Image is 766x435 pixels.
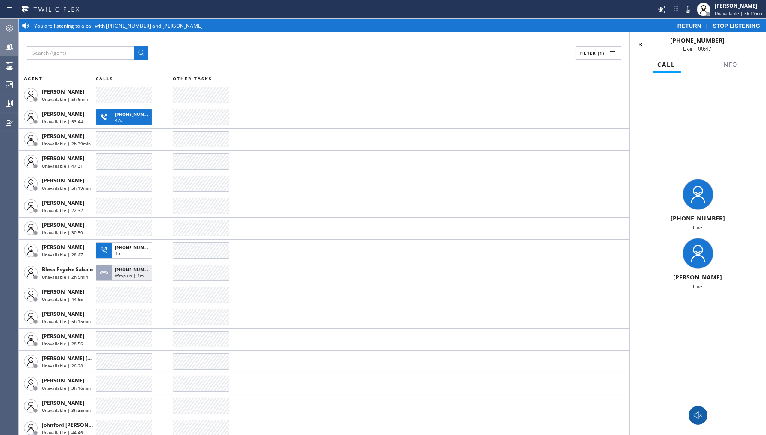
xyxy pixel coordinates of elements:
[42,141,91,147] span: Unavailable | 2h 39min
[42,244,84,251] span: [PERSON_NAME]
[42,88,84,95] span: [PERSON_NAME]
[682,3,694,15] button: Mute
[580,50,604,56] span: Filter (1)
[673,22,764,29] div: |
[670,36,725,44] span: [PHONE_NUMBER]
[42,177,84,184] span: [PERSON_NAME]
[115,244,154,250] span: [PHONE_NUMBER]
[42,377,84,384] span: [PERSON_NAME]
[115,250,121,256] span: 1m
[42,399,84,406] span: [PERSON_NAME]
[42,310,84,317] span: [PERSON_NAME]
[42,221,84,229] span: [PERSON_NAME]
[716,56,743,73] button: Info
[658,61,676,68] span: Call
[42,318,91,324] span: Unavailable | 5h 15min
[96,76,113,82] span: CALLS
[715,2,763,9] div: [PERSON_NAME]
[42,132,84,140] span: [PERSON_NAME]
[42,185,91,191] span: Unavailable | 5h 19min
[673,22,706,29] button: RETURN
[173,76,212,82] span: OTHER TASKS
[42,274,88,280] span: Unavailable | 2h 5min
[42,252,83,258] span: Unavailable | 28:47
[653,56,681,73] button: Call
[42,207,83,213] span: Unavailable | 22:32
[42,163,83,169] span: Unavailable | 47:31
[693,283,703,290] span: Live
[715,10,763,16] span: Unavailable | 5h 19min
[42,421,108,429] span: Johnford [PERSON_NAME]
[42,199,84,206] span: [PERSON_NAME]
[693,224,703,231] span: Live
[42,96,88,102] span: Unavailable | 5h 6min
[27,46,134,60] input: Search Agents
[115,111,154,117] span: [PHONE_NUMBER]
[42,155,84,162] span: [PERSON_NAME]
[96,262,155,283] button: [PHONE_NUMBER]Wrap up | 1m
[576,46,621,60] button: Filter (1)
[42,296,83,302] span: Unavailable | 44:55
[671,214,725,222] span: [PHONE_NUMBER]
[689,406,707,425] button: Monitor Call
[42,332,84,340] span: [PERSON_NAME]
[42,355,128,362] span: [PERSON_NAME] [PERSON_NAME]
[42,385,91,391] span: Unavailable | 3h 16min
[96,240,155,261] button: [PHONE_NUMBER]1m
[42,407,91,413] span: Unavailable | 3h 35min
[34,22,203,29] span: You are listening to a call with [PHONE_NUMBER] and [PERSON_NAME]
[42,288,84,295] span: [PERSON_NAME]
[677,23,701,29] span: RETURN
[115,117,122,123] span: 47s
[42,341,83,347] span: Unavailable | 28:56
[96,106,155,128] button: [PHONE_NUMBER]47s
[115,273,144,279] span: Wrap up | 1m
[708,22,764,29] button: STOP LISTENING
[683,45,712,53] span: Live | 00:47
[42,363,83,369] span: Unavailable | 26:28
[42,229,83,235] span: Unavailable | 30:50
[115,267,154,273] span: [PHONE_NUMBER]
[42,266,93,273] span: Bless Psyche Sabalo
[633,273,763,281] div: [PERSON_NAME]
[722,61,738,68] span: Info
[42,110,84,118] span: [PERSON_NAME]
[24,76,43,82] span: AGENT
[713,23,760,29] span: STOP LISTENING
[42,118,83,124] span: Unavailable | 53:44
